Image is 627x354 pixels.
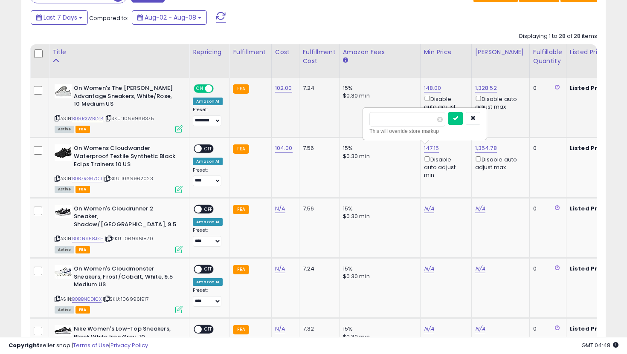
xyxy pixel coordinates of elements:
[303,265,333,273] div: 7.24
[74,325,177,343] b: Nike Women's Low-Top Sneakers, Black White Iron Grey, 10
[570,265,609,273] b: Listed Price:
[303,325,333,333] div: 7.32
[303,48,336,66] div: Fulfillment Cost
[55,265,72,279] img: 41m7YPF7a9L._SL40_.jpg
[233,205,249,214] small: FBA
[55,205,72,218] img: 31USMG7-RFL._SL40_.jpg
[55,265,183,312] div: ASIN:
[75,306,90,314] span: FBA
[74,84,177,110] b: On Women's The [PERSON_NAME] Advantage Sneakers, White/Rose, 10 Medium US
[75,246,90,253] span: FBA
[202,266,215,273] span: OFF
[193,48,226,57] div: Repricing
[369,127,480,135] div: This will override store markup
[193,107,223,126] div: Preset:
[89,14,128,22] span: Compared to:
[519,32,597,40] div: Displaying 1 to 28 of 28 items
[475,48,526,57] div: [PERSON_NAME]
[581,341,618,349] span: 2025-08-16 04:48 GMT
[475,155,523,171] div: Disable auto adjust max
[104,115,154,122] span: | SKU: 1069968375
[475,204,485,213] a: N/A
[202,326,215,333] span: OFF
[233,84,249,94] small: FBA
[72,296,102,303] a: B0BBNCD1CX
[343,57,348,64] small: Amazon Fees.
[55,84,183,132] div: ASIN:
[193,98,223,105] div: Amazon AI
[73,341,109,349] a: Terms of Use
[303,205,333,213] div: 7.56
[74,205,177,231] b: On Women's Cloudrunner 2 Sneaker, Shadow/[GEOGRAPHIC_DATA], 9.5
[475,265,485,273] a: N/A
[202,145,215,153] span: OFF
[570,144,609,152] b: Listed Price:
[343,265,414,273] div: 15%
[193,158,223,165] div: Amazon AI
[132,10,207,25] button: Aug-02 - Aug-08
[233,144,249,154] small: FBA
[570,325,609,333] b: Listed Price:
[75,126,90,133] span: FBA
[233,325,249,334] small: FBA
[533,144,560,152] div: 0
[424,48,468,57] div: Min Price
[343,92,414,100] div: $0.30 min
[343,48,417,57] div: Amazon Fees
[475,325,485,333] a: N/A
[202,205,215,213] span: OFF
[275,84,292,92] a: 102.00
[343,153,414,160] div: $0.30 min
[343,325,414,333] div: 15%
[303,84,333,92] div: 7.24
[475,94,523,111] div: Disable auto adjust max
[424,144,439,153] a: 147.15
[74,144,177,170] b: On Womens Cloudwander Waterproof Textile Synthetic Black Eclps Trainers 10 US
[533,205,560,213] div: 0
[193,278,223,286] div: Amazon AI
[533,265,560,273] div: 0
[533,48,563,66] div: Fulfillable Quantity
[533,325,560,333] div: 0
[55,126,74,133] span: All listings currently available for purchase on Amazon
[55,325,72,336] img: 41oAoUfJ6jL._SL40_.jpg
[343,273,414,280] div: $0.30 min
[343,144,414,152] div: 15%
[9,341,40,349] strong: Copyright
[105,235,153,242] span: | SKU: 1069961870
[55,84,72,98] img: 41lNnoAYwcL._SL40_.jpg
[55,205,183,252] div: ASIN:
[193,218,223,226] div: Amazon AI
[193,167,223,187] div: Preset:
[75,186,90,193] span: FBA
[103,175,153,182] span: | SKU: 1069962023
[193,288,223,307] div: Preset:
[233,48,267,57] div: Fulfillment
[145,13,196,22] span: Aug-02 - Aug-08
[343,213,414,220] div: $0.30 min
[103,296,149,302] span: | SKU: 1069961917
[74,265,177,291] b: On Women's Cloudmonster Sneakers, Frost/Cobalt, White, 9.5 Medium US
[275,144,293,153] a: 104.00
[275,325,285,333] a: N/A
[275,265,285,273] a: N/A
[212,85,226,92] span: OFF
[424,204,434,213] a: N/A
[193,227,223,247] div: Preset:
[31,10,88,25] button: Last 7 Days
[275,204,285,213] a: N/A
[55,186,74,193] span: All listings currently available for purchase on Amazon
[303,144,333,152] div: 7.56
[55,144,72,161] img: 316k2ceckkL._SL40_.jpg
[55,144,183,192] div: ASIN:
[424,84,441,92] a: 148.00
[424,265,434,273] a: N/A
[44,13,77,22] span: Last 7 Days
[475,84,497,92] a: 1,328.52
[343,84,414,92] div: 15%
[52,48,186,57] div: Title
[475,144,497,153] a: 1,354.78
[194,85,205,92] span: ON
[72,175,102,182] a: B0B7RG67CJ
[343,205,414,213] div: 15%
